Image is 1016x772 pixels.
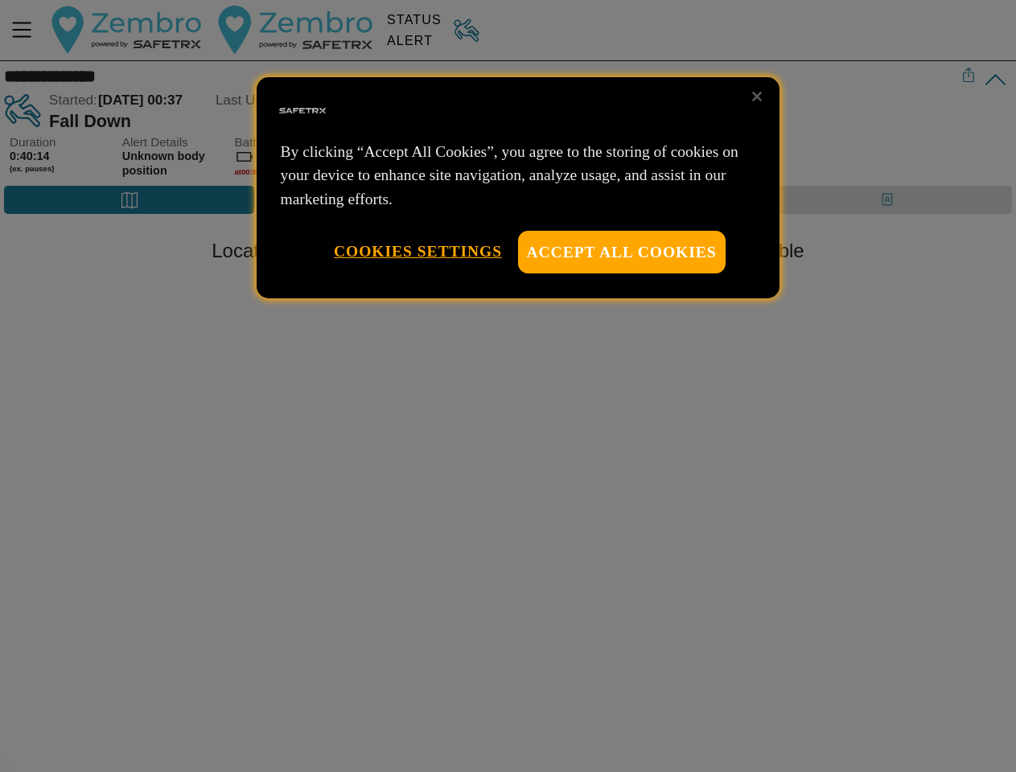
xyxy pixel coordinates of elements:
[257,77,779,298] div: Privacy
[739,79,775,114] button: Close
[334,231,502,272] button: Cookies Settings
[518,231,726,273] button: Accept All Cookies
[281,140,755,211] p: By clicking “Accept All Cookies”, you agree to the storing of cookies on your device to enhance s...
[277,85,328,137] img: Safe Tracks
